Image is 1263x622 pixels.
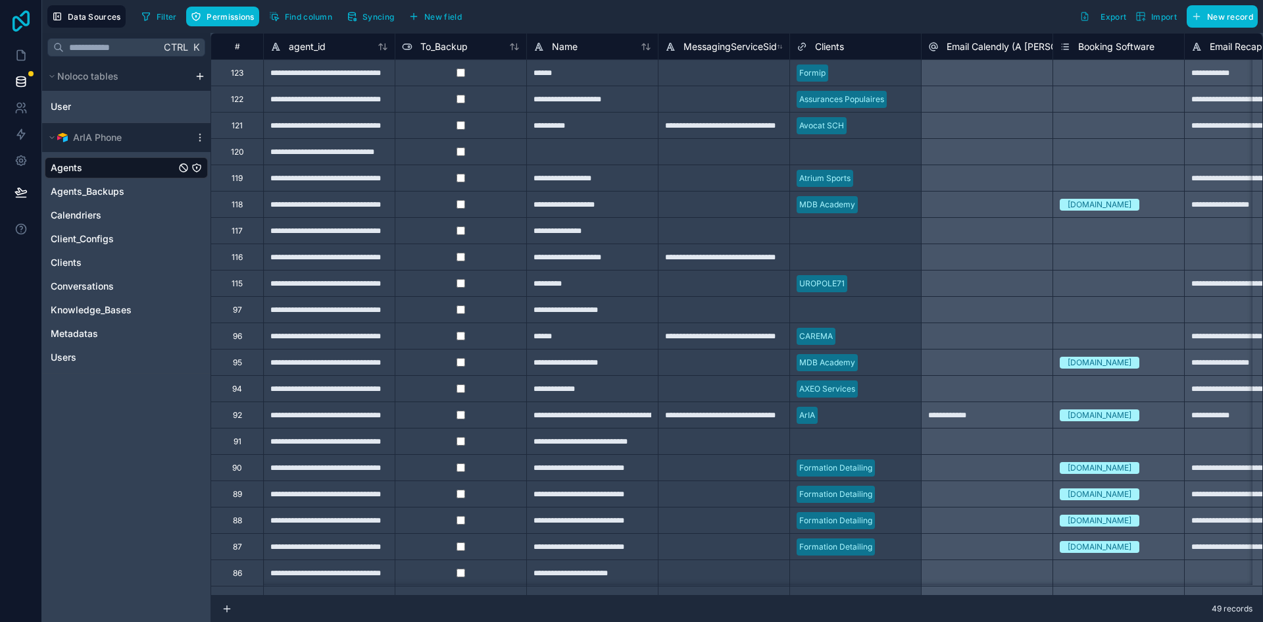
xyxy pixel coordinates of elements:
span: Ctrl [162,39,189,55]
div: Client_Configs [45,228,208,249]
div: Atrium Sports [799,172,851,184]
a: Syncing [342,7,404,26]
div: Formation Detailing [799,541,872,553]
img: Airtable Logo [57,132,68,143]
div: Calendriers [45,205,208,226]
span: Client_Configs [51,232,114,246]
a: Agents_Backups [51,185,176,198]
div: 122 [231,94,243,105]
span: Metadatas [51,327,98,340]
button: New field [404,7,466,26]
div: Users [45,347,208,368]
a: Client_Configs [51,232,176,246]
div: Conversations [45,276,208,297]
div: Knowledge_Bases [45,299,208,321]
div: 86 [233,568,242,579]
span: Agents [51,161,82,174]
div: Agents [45,157,208,178]
div: AXEO Services [799,383,855,395]
span: Calendriers [51,209,101,222]
div: 88 [233,515,242,526]
span: agent_id [289,40,326,53]
span: Noloco tables [57,70,118,83]
a: Knowledge_Bases [51,303,176,317]
span: 49 records [1212,604,1252,614]
a: User [51,100,162,113]
div: CAREMA [799,330,833,342]
div: Metadatas [45,323,208,344]
button: Find column [264,7,337,26]
div: 97 [233,305,242,315]
div: UROPOLE71 [799,278,845,290]
div: # [221,41,253,51]
span: Email Recap [1210,40,1262,53]
div: 95 [233,357,242,368]
span: Clients [51,256,82,269]
div: 96 [233,331,242,342]
div: 91 [234,436,241,447]
div: 119 [232,173,243,184]
button: Syncing [342,7,399,26]
span: Booking Software [1078,40,1154,53]
div: 85 [233,594,242,605]
button: Data Sources [47,5,126,28]
div: MDB Academy [799,199,855,211]
div: 94 [232,384,242,394]
span: Knowledge_Bases [51,303,132,317]
button: Import [1131,5,1181,28]
a: New record [1181,5,1258,28]
div: Formation Detailing [799,488,872,500]
span: Import [1151,12,1177,22]
span: Clients [815,40,844,53]
div: Formation Detailing [799,515,872,527]
span: Export [1101,12,1126,22]
div: MDB Academy [799,357,855,369]
div: Assurances Populaires [799,93,884,105]
div: 90 [232,463,242,473]
div: 92 [233,410,242,421]
span: Conversations [51,280,114,293]
a: Permissions [186,7,264,26]
span: Users [51,351,76,364]
span: User [51,100,71,113]
span: K [191,43,201,52]
span: New record [1207,12,1253,22]
span: Filter [157,12,177,22]
div: 117 [232,226,243,236]
span: New field [424,12,462,22]
button: Airtable LogoArIA Phone [45,128,189,147]
div: 116 [232,252,243,263]
div: Clients [45,252,208,273]
a: Conversations [51,280,176,293]
div: ArIA [799,409,815,421]
div: 115 [232,278,243,289]
span: Syncing [362,12,394,22]
span: Agents_Backups [51,185,124,198]
div: 87 [233,542,242,552]
span: Data Sources [68,12,121,22]
span: ArIA Phone [73,131,122,144]
span: To_Backup [420,40,468,53]
div: 120 [231,147,244,157]
div: Formation Detailing [799,462,872,474]
div: Agents_Backups [45,181,208,202]
a: Users [51,351,176,364]
button: Filter [136,7,182,26]
div: 121 [232,120,243,131]
div: Avocat SCH [799,120,844,132]
div: Formip [799,67,826,79]
a: Calendriers [51,209,176,222]
div: 123 [231,68,243,78]
a: Agents [51,161,176,174]
div: 89 [233,489,242,500]
span: Permissions [207,12,254,22]
button: Export [1075,5,1131,28]
span: Email Calendly (A [PERSON_NAME]) [947,40,1103,53]
button: Noloco tables [45,67,189,86]
a: Metadatas [51,327,176,340]
div: User [45,96,208,117]
button: Permissions [186,7,259,26]
div: 118 [232,199,243,210]
a: Clients [51,256,176,269]
span: Name [552,40,578,53]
